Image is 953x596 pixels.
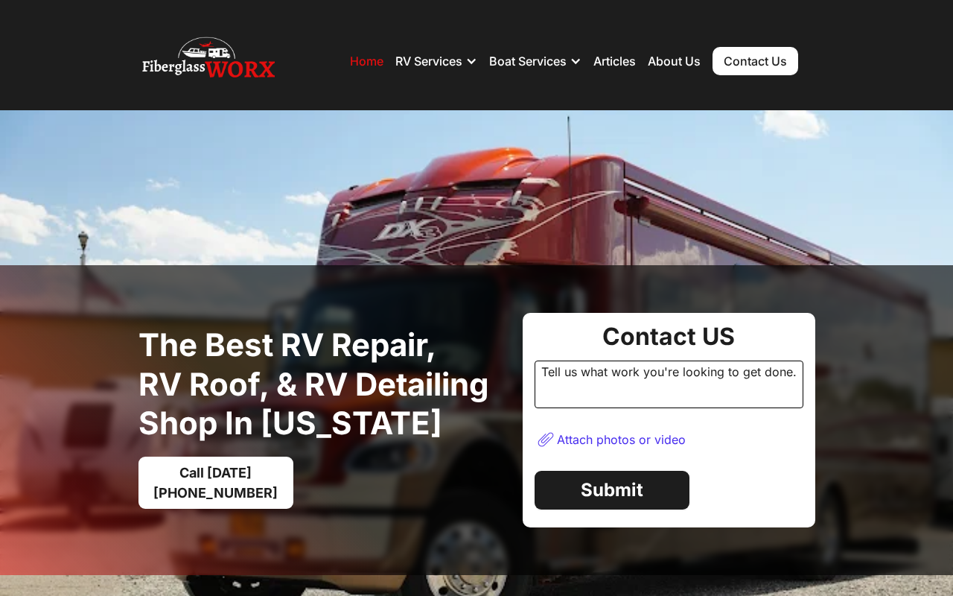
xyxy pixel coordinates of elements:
a: Articles [593,54,636,69]
a: Call [DATE][PHONE_NUMBER] [138,457,293,509]
a: Home [350,54,383,69]
a: Contact Us [713,47,798,75]
div: Attach photos or video [557,432,686,447]
div: Contact US [535,325,803,349]
h1: The best RV Repair, RV Roof, & RV Detailing Shop in [US_STATE] [138,326,511,443]
div: Tell us what work you're looking to get done. [535,361,803,408]
div: Boat Services [489,39,581,83]
div: Boat Services [489,54,567,69]
a: About Us [648,54,701,69]
div: RV Services [395,54,462,69]
a: Submit [535,471,689,510]
div: RV Services [395,39,477,83]
img: Fiberglass Worx - RV and Boat repair, RV Roof, RV and Boat Detailing Company Logo [142,31,275,91]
